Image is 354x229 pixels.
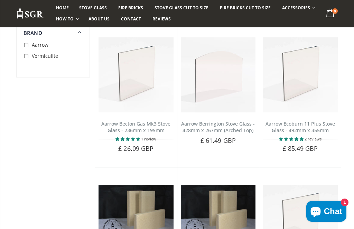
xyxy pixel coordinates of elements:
img: Aarrow Berrington replacement stove glass [181,37,256,112]
span: 0 [332,8,338,14]
span: Brand [24,29,42,36]
span: £ 85.49 GBP [283,144,318,153]
a: Accessories [277,2,319,13]
span: Aarrow [32,42,48,48]
a: Aarrow Berrington Stove Glass - 428mm x 267mm (Arched Top) [181,120,255,134]
inbox-online-store-chat: Shopify online store chat [304,201,348,223]
span: Vermiculite [32,53,58,59]
a: 0 [324,7,338,20]
a: Home [51,2,74,13]
span: Reviews [152,16,171,22]
a: Fire Bricks [113,2,148,13]
a: About us [83,13,115,25]
span: 5.00 stars [115,136,141,141]
span: Fire Bricks [118,5,143,11]
a: Stove Glass [74,2,112,13]
span: Contact [121,16,141,22]
span: Stove Glass [79,5,107,11]
a: How To [51,13,82,25]
span: £ 26.09 GBP [118,144,153,153]
span: 1 review [141,136,156,141]
span: 5.00 stars [279,136,305,141]
span: £ 61.49 GBP [201,136,236,145]
a: Aarrow Ecoburn 11 Plus Stove Glass - 492mm x 355mm [265,120,335,134]
img: Stove Glass Replacement [16,8,44,19]
span: About us [88,16,110,22]
span: 2 reviews [305,136,322,141]
span: How To [56,16,74,22]
img: Aarrow Ecoburn 11 Plus stove glass [263,37,338,112]
a: Aarrow Becton Gas Mk3 Stove Glass - 236mm x 195mm [101,120,170,134]
a: Contact [116,13,146,25]
a: Reviews [147,13,176,25]
a: Fire Bricks Cut To Size [215,2,276,13]
img: Aarrow Becton Gas Mk3 glass [99,37,174,112]
span: Fire Bricks Cut To Size [220,5,271,11]
a: Stove Glass Cut To Size [149,2,213,13]
span: Stove Glass Cut To Size [155,5,208,11]
span: Home [56,5,69,11]
span: Accessories [282,5,310,11]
